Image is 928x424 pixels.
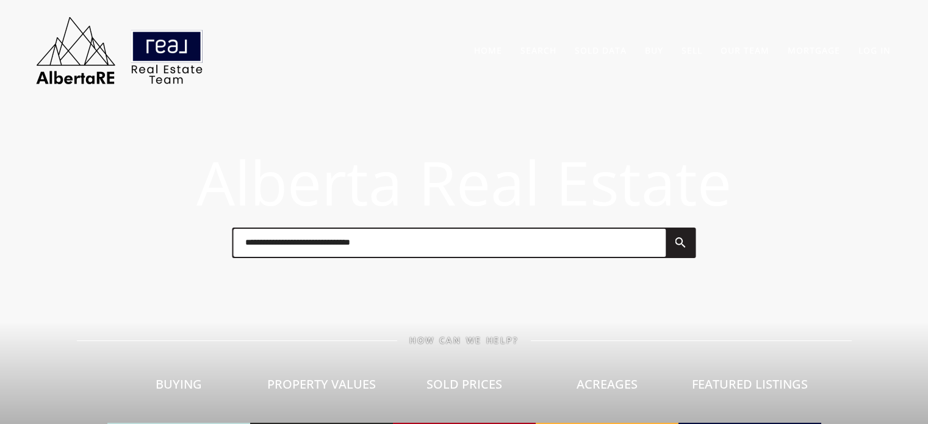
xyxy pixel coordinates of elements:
a: Home [474,45,502,56]
a: Buy [645,45,663,56]
a: Acreages [536,345,678,424]
img: AlbertaRE Real Estate Team | Real Broker [28,12,211,88]
span: Sold Prices [426,376,502,392]
span: Property Values [267,376,376,392]
a: Search [520,45,556,56]
span: Buying [156,376,202,392]
a: Featured Listings [678,345,821,424]
span: Featured Listings [692,376,808,392]
a: Log In [858,45,891,56]
a: Sold Prices [393,345,536,424]
span: Acreages [577,376,638,392]
a: Mortgage [788,45,840,56]
a: Buying [107,345,250,424]
a: Sell [682,45,702,56]
a: Sold Data [575,45,627,56]
a: Our Team [721,45,769,56]
a: Property Values [250,345,393,424]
